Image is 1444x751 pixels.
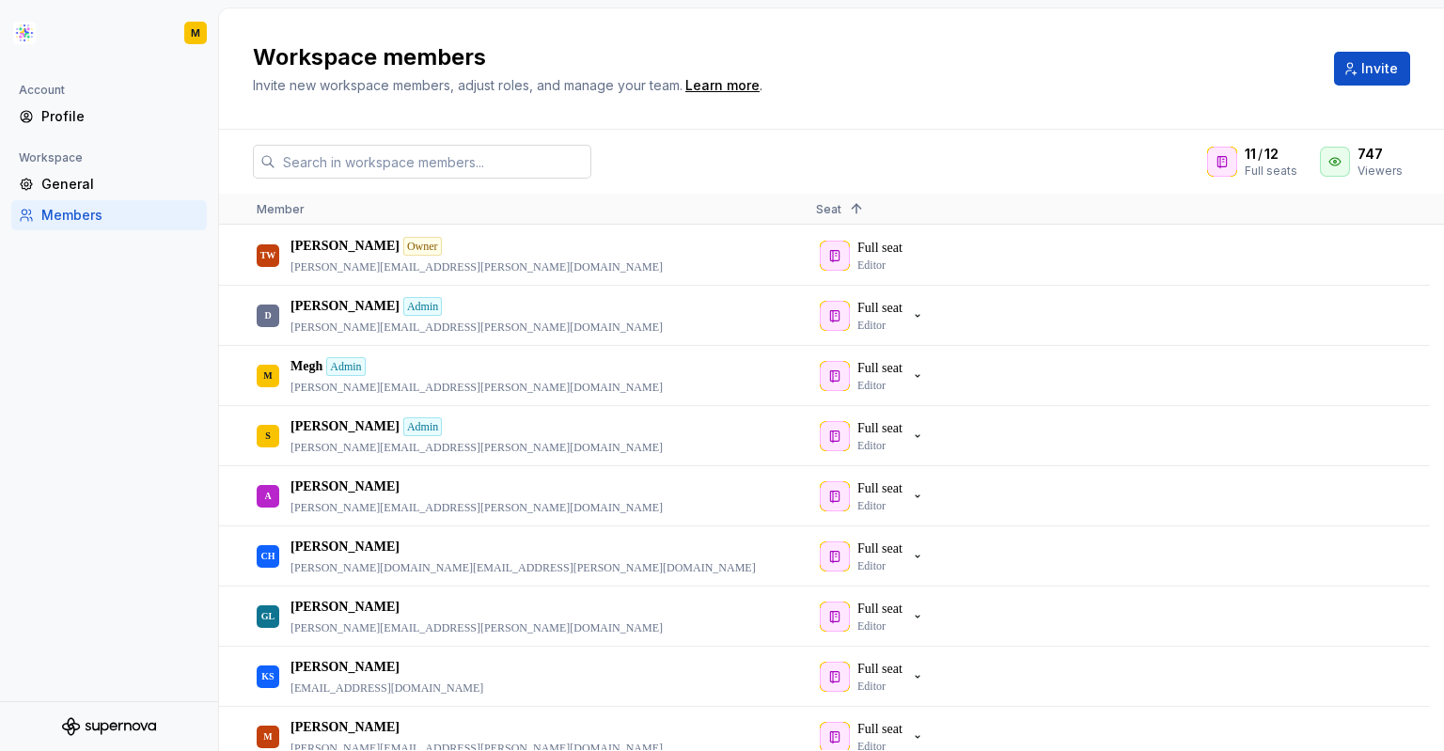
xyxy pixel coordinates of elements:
p: Editor [857,618,886,634]
div: Full seats [1245,164,1297,179]
p: Full seat [857,600,902,618]
span: Invite new workspace members, adjust roles, and manage your team. [253,77,683,93]
div: Profile [41,107,199,126]
p: [PERSON_NAME] [290,237,400,256]
span: . [683,79,762,93]
div: S [265,417,271,454]
button: M [4,12,214,54]
div: / [1245,145,1297,164]
img: b2369ad3-f38c-46c1-b2a2-f2452fdbdcd2.png [13,22,36,44]
a: General [11,169,207,199]
p: [PERSON_NAME] [290,538,400,556]
div: A [264,477,271,514]
h2: Workspace members [253,42,1311,72]
div: Admin [326,357,365,376]
p: Full seat [857,720,902,739]
span: Member [257,202,305,216]
div: M [191,25,200,40]
p: Editor [857,318,886,333]
span: 747 [1358,145,1383,164]
button: Full seatEditor [816,658,933,696]
p: [EMAIL_ADDRESS][DOMAIN_NAME] [290,681,483,696]
p: [PERSON_NAME] [290,417,400,436]
p: [PERSON_NAME][DOMAIN_NAME][EMAIL_ADDRESS][PERSON_NAME][DOMAIN_NAME] [290,560,756,575]
p: [PERSON_NAME][EMAIL_ADDRESS][PERSON_NAME][DOMAIN_NAME] [290,620,663,635]
span: Invite [1361,59,1398,78]
div: Members [41,206,199,225]
div: Admin [403,297,442,316]
p: [PERSON_NAME] [290,477,400,496]
button: Full seatEditor [816,297,933,335]
div: Workspace [11,147,90,169]
p: [PERSON_NAME] [290,658,400,677]
p: Full seat [857,299,902,318]
a: Learn more [685,76,760,95]
a: Members [11,200,207,230]
p: Editor [857,438,886,453]
div: Account [11,79,72,102]
p: [PERSON_NAME][EMAIL_ADDRESS][PERSON_NAME][DOMAIN_NAME] [290,440,663,455]
p: [PERSON_NAME][EMAIL_ADDRESS][PERSON_NAME][DOMAIN_NAME] [290,259,663,274]
button: Full seatEditor [816,417,933,455]
button: Invite [1334,52,1410,86]
p: Editor [857,378,886,393]
p: Editor [857,498,886,513]
div: Owner [403,237,442,256]
p: [PERSON_NAME] [290,297,400,316]
p: [PERSON_NAME][EMAIL_ADDRESS][PERSON_NAME][DOMAIN_NAME] [290,380,663,395]
svg: Supernova Logo [62,717,156,736]
button: Full seatEditor [816,477,933,515]
button: Full seatEditor [816,598,933,635]
p: Megh [290,357,322,376]
span: Seat [816,202,841,216]
input: Search in workspace members... [275,145,591,179]
div: TW [260,237,276,274]
div: Admin [403,417,442,436]
button: Full seatEditor [816,357,933,395]
p: [PERSON_NAME][EMAIL_ADDRESS][PERSON_NAME][DOMAIN_NAME] [290,500,663,515]
span: 11 [1245,145,1256,164]
p: Full seat [857,359,902,378]
div: GL [261,598,275,634]
div: Viewers [1358,164,1403,179]
div: M [263,357,272,394]
p: [PERSON_NAME] [290,598,400,617]
button: Full seatEditor [816,538,933,575]
div: D [264,297,271,334]
p: Editor [857,679,886,694]
p: Full seat [857,660,902,679]
p: [PERSON_NAME][EMAIL_ADDRESS][PERSON_NAME][DOMAIN_NAME] [290,320,663,335]
span: 12 [1264,145,1279,164]
div: CH [261,538,275,574]
p: Full seat [857,479,902,498]
p: Editor [857,558,886,573]
div: General [41,175,199,194]
p: Full seat [857,540,902,558]
div: KS [261,658,274,695]
a: Profile [11,102,207,132]
p: Full seat [857,419,902,438]
p: [PERSON_NAME] [290,718,400,737]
